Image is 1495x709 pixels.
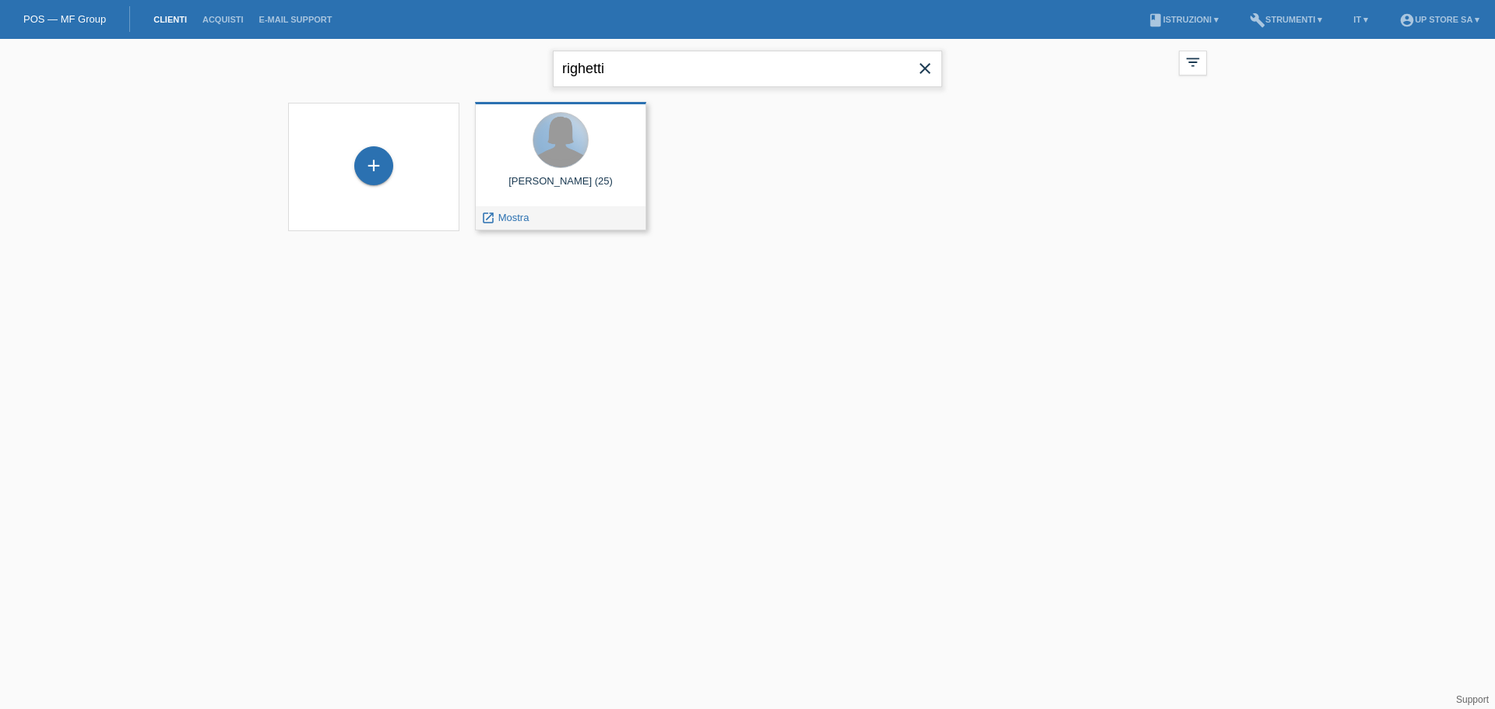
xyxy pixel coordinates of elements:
i: close [916,59,934,78]
span: Mostra [498,212,529,223]
i: build [1250,12,1265,28]
a: IT ▾ [1345,15,1376,24]
a: Clienti [146,15,195,24]
a: buildStrumenti ▾ [1242,15,1330,24]
i: book [1148,12,1163,28]
a: E-mail Support [252,15,340,24]
a: Support [1456,694,1489,705]
a: Acquisti [195,15,252,24]
a: bookIstruzioni ▾ [1140,15,1226,24]
div: [PERSON_NAME] (25) [487,175,634,200]
div: Registrare cliente [355,153,392,179]
input: Ricerca... [553,51,942,87]
a: launch Mostra [481,212,529,223]
a: account_circleUp Store SA ▾ [1391,15,1487,24]
i: launch [481,211,495,225]
a: POS — MF Group [23,13,106,25]
i: account_circle [1399,12,1415,28]
i: filter_list [1184,54,1201,71]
